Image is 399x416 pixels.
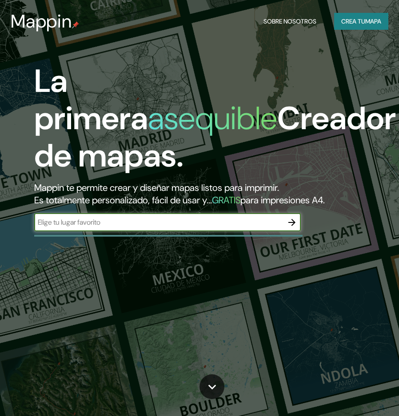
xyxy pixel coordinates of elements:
button: Sobre nosotros [260,13,320,30]
font: para impresiones A4. [240,194,325,206]
font: Mappin te permite crear y diseñar mapas listos para imprimir. [34,182,279,194]
font: mapa [365,17,381,25]
font: La primera [34,60,148,139]
button: Crea tumapa [334,13,388,30]
font: Mappin [11,9,72,33]
iframe: Help widget launcher [320,381,389,406]
input: Elige tu lugar favorito [34,217,283,227]
font: asequible [148,98,277,139]
font: Es totalmente personalizado, fácil de usar y... [34,194,212,206]
font: Crea tu [341,17,365,25]
font: Creador de mapas. [34,98,396,176]
font: Sobre nosotros [263,17,316,25]
font: GRATIS [212,194,240,206]
img: pin de mapeo [72,21,79,28]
